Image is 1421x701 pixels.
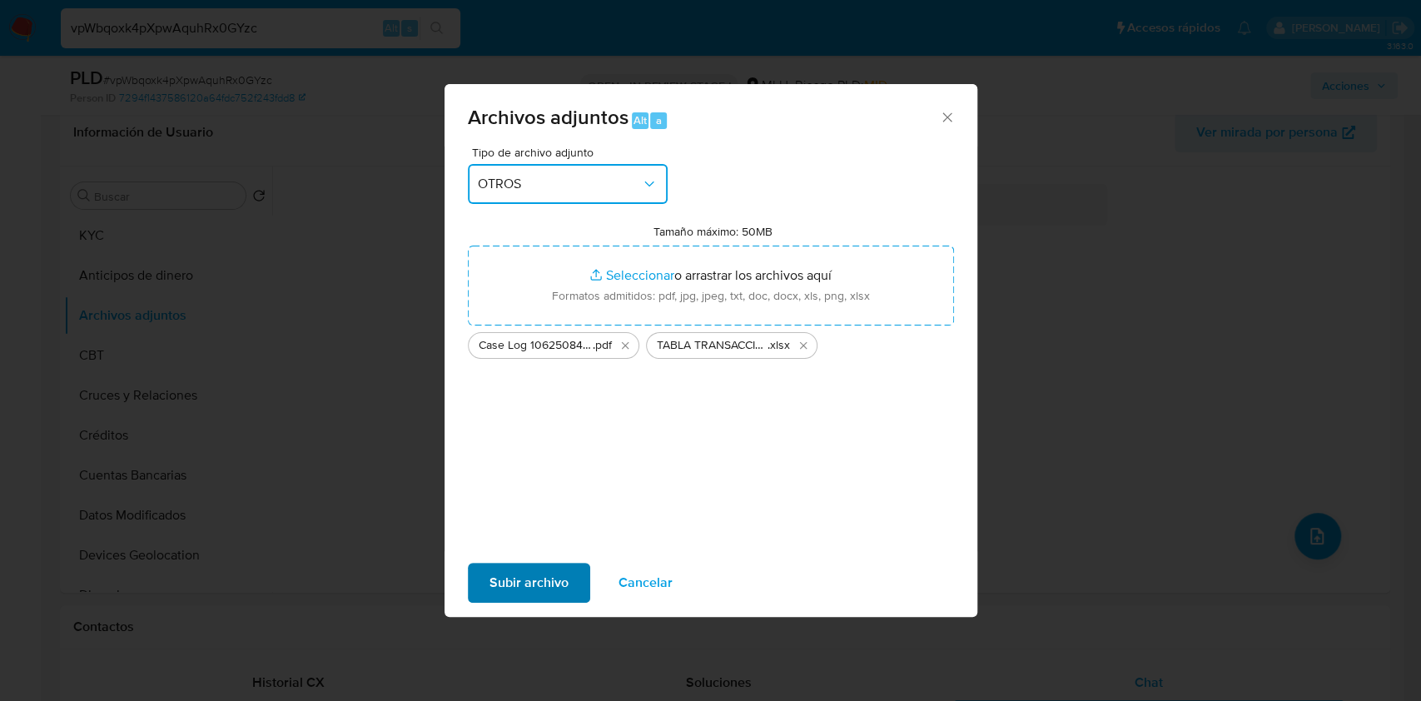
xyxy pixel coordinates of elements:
label: Tamaño máximo: 50MB [653,224,773,239]
span: a [656,112,662,128]
span: Archivos adjuntos [468,102,629,132]
span: .xlsx [768,337,790,354]
ul: Archivos seleccionados [468,326,954,359]
span: TABLA TRANSACCIONAL 1062508449 [DATE] [657,337,768,354]
button: Cancelar [597,563,694,603]
button: OTROS [468,164,668,204]
span: OTROS [478,176,641,192]
button: Eliminar TABLA TRANSACCIONAL 1062508449 10.09.2025.xlsx [793,336,813,355]
span: Tipo de archivo adjunto [472,147,672,158]
button: Eliminar Case Log 1062508449 - 10_09_2025.pdf [615,336,635,355]
span: Subir archivo [489,564,569,601]
span: Cancelar [619,564,673,601]
span: .pdf [593,337,612,354]
button: Cerrar [939,109,954,124]
button: Subir archivo [468,563,590,603]
span: Case Log 1062508449 - 10_09_2025 [479,337,593,354]
span: Alt [633,112,647,128]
